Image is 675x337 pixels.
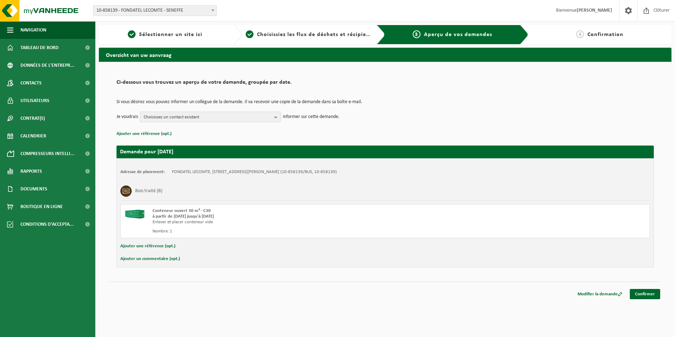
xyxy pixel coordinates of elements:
[20,21,46,39] span: Navigation
[99,48,671,61] h2: Overzicht van uw aanvraag
[20,198,63,215] span: Boutique en ligne
[144,112,271,123] span: Choisissez un contact existant
[630,289,660,299] a: Confirmer
[20,215,74,233] span: Conditions d'accepta...
[4,321,118,337] iframe: chat widget
[153,214,214,219] strong: à partir de [DATE] jusqu'à [DATE]
[587,32,623,37] span: Confirmation
[20,39,59,57] span: Tableau de bord
[139,32,202,37] span: Sélectionner un site ici
[424,32,492,37] span: Aperçu de vos demandes
[120,170,165,174] strong: Adresse de placement:
[153,229,413,234] div: Nombre: 1
[117,112,138,122] p: Je voudrais
[20,127,46,145] span: Calendrier
[140,112,281,122] button: Choisissez un contact existant
[153,219,413,225] div: Enlever et placer conteneur vide
[120,149,173,155] strong: Demande pour [DATE]
[283,112,340,122] p: informer sur cette demande.
[135,185,162,197] h3: Bois traité (B)
[20,57,74,74] span: Données de l'entrepr...
[20,92,49,110] span: Utilisateurs
[117,100,654,105] p: Si vous désirez vous pouvez informer un collègue de la demande. Il va recevoir une copie de la de...
[20,74,42,92] span: Contacts
[246,30,253,38] span: 2
[128,30,136,38] span: 1
[20,180,47,198] span: Documents
[577,8,612,13] strong: [PERSON_NAME]
[153,208,211,213] span: Conteneur ouvert 30 m³ - C30
[20,110,45,127] span: Contrat(s)
[117,79,654,89] h2: Ci-dessous vous trouvez un aperçu de votre demande, groupée par date.
[413,30,420,38] span: 3
[20,145,74,162] span: Compresseurs intelli...
[93,5,217,16] span: 10-858139 - FONDATEL LECOMTE - SENEFFE
[257,32,375,37] span: Choisissiez les flux de déchets et récipients
[102,30,228,39] a: 1Sélectionner un site ici
[576,30,584,38] span: 4
[572,289,628,299] a: Modifier la demande
[20,162,42,180] span: Rapports
[124,208,145,219] img: HK-XC-30-GN-00.png
[94,6,216,16] span: 10-858139 - FONDATEL LECOMTE - SENEFFE
[120,254,180,264] button: Ajouter un commentaire (opt.)
[172,169,337,175] td: FONDATEL LECOMTE, [STREET_ADDRESS][PERSON_NAME] (10-858139/BUS, 10-858139)
[117,129,172,138] button: Ajouter une référence (opt.)
[246,30,371,39] a: 2Choisissiez les flux de déchets et récipients
[120,242,175,251] button: Ajouter une référence (opt.)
